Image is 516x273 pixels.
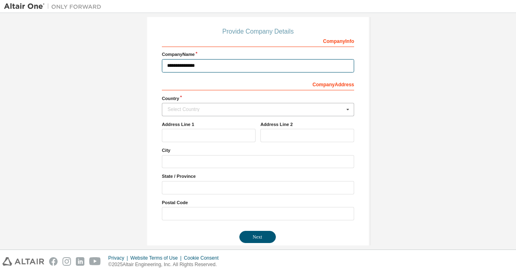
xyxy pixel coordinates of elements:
div: Select Country [168,107,344,112]
div: Privacy [108,255,130,261]
img: altair_logo.svg [2,257,44,266]
img: facebook.svg [49,257,58,266]
label: State / Province [162,173,354,179]
div: Company Info [162,34,354,47]
img: youtube.svg [89,257,101,266]
div: Website Terms of Use [130,255,184,261]
div: Cookie Consent [184,255,223,261]
p: © 2025 Altair Engineering, Inc. All Rights Reserved. [108,261,224,268]
label: Address Line 2 [260,121,354,128]
label: City [162,147,354,154]
div: Company Address [162,77,354,90]
label: Country [162,95,354,102]
img: instagram.svg [62,257,71,266]
button: Next [239,231,276,243]
label: Postal Code [162,199,354,206]
label: Address Line 1 [162,121,256,128]
label: Company Name [162,51,354,58]
img: Altair One [4,2,105,11]
img: linkedin.svg [76,257,84,266]
div: Provide Company Details [162,29,354,34]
